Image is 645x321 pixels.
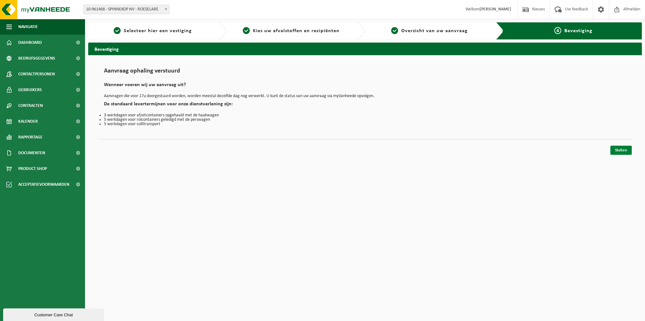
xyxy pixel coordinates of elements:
[18,19,38,35] span: Navigatie
[104,68,626,78] h1: Aanvraag ophaling verstuurd
[18,50,55,66] span: Bedrijfsgegevens
[18,129,43,145] span: Rapportage
[554,27,561,34] span: 4
[18,35,42,50] span: Dashboard
[564,28,592,33] span: Bevestiging
[18,66,55,82] span: Contactpersonen
[18,114,38,129] span: Kalender
[480,7,511,12] strong: [PERSON_NAME]
[391,27,398,34] span: 3
[104,94,626,98] p: Aanvragen die voor 17u doorgestuurd worden, worden meestal dezelfde dag nog verwerkt. U kunt de s...
[104,122,626,126] li: 5 werkdagen voor collitransport
[91,27,214,35] a: 1Selecteer hier een vestiging
[88,43,642,55] h2: Bevestiging
[83,5,169,14] span: 10-961468 - SPINNEKOP NV - ROESELARE
[610,146,632,155] a: Sluiten
[18,161,47,177] span: Product Shop
[104,113,626,118] li: 3 werkdagen voor afzetcontainers opgehaald met de haakwagen
[230,27,353,35] a: 2Kies uw afvalstoffen en recipiënten
[114,27,121,34] span: 1
[18,177,69,192] span: Acceptatievoorwaarden
[104,118,626,122] li: 5 werkdagen voor rolcontainers geledigd met de perswagen
[243,27,250,34] span: 2
[18,145,45,161] span: Documenten
[124,28,192,33] span: Selecteer hier een vestiging
[18,98,43,114] span: Contracten
[368,27,491,35] a: 3Overzicht van uw aanvraag
[104,102,626,110] h2: De standaard levertermijnen voor onze dienstverlening zijn:
[3,307,105,321] iframe: chat widget
[253,28,340,33] span: Kies uw afvalstoffen en recipiënten
[18,82,42,98] span: Gebruikers
[104,82,626,91] h2: Wanneer voeren wij uw aanvraag uit?
[401,28,468,33] span: Overzicht van uw aanvraag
